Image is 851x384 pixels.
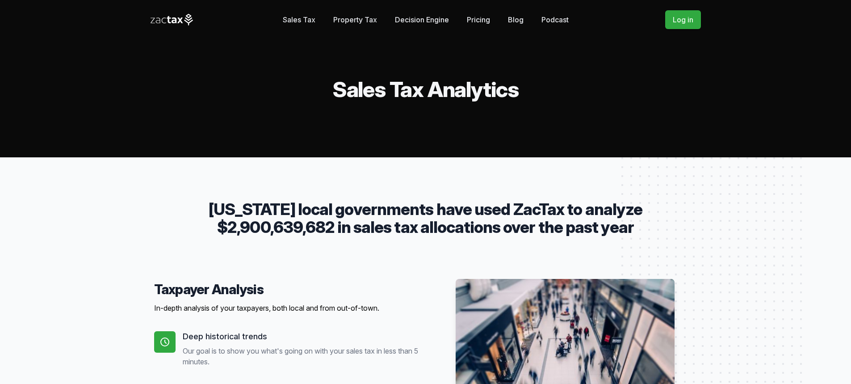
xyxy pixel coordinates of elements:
h5: Deep historical trends [183,331,419,342]
a: Blog [508,11,524,29]
a: Sales Tax [283,11,315,29]
a: Property Tax [333,11,377,29]
p: [US_STATE] local governments have used ZacTax to analyze $2,900,639,682 in sales tax allocations ... [183,200,669,236]
a: Decision Engine [395,11,449,29]
p: In-depth analysis of your taxpayers, both local and from out-of-town. [154,303,419,313]
h2: Sales Tax Analytics [151,79,701,100]
p: Our goal is to show you what's going on with your sales tax in less than 5 minutes. [183,346,419,367]
a: Log in [665,10,701,29]
a: Pricing [467,11,490,29]
a: Podcast [541,11,569,29]
h4: Taxpayer Analysis [154,281,419,297]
